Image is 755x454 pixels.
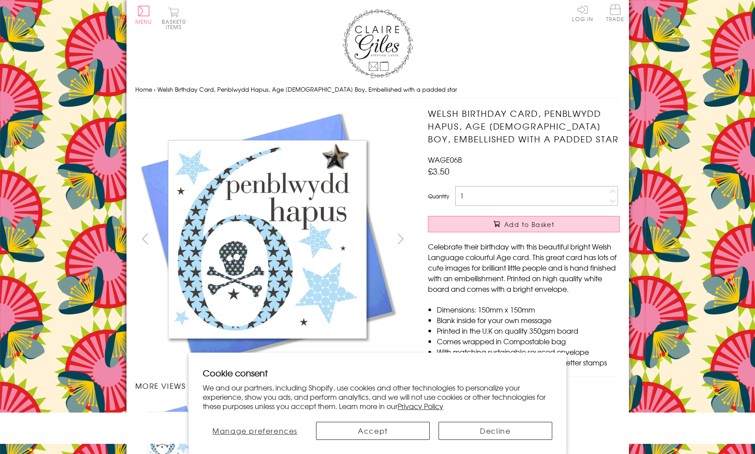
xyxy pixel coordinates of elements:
[135,6,152,24] button: Menu
[135,380,411,391] h3: More views
[166,18,186,31] span: 0 items
[157,85,457,93] span: Welsh Birthday Card, Penblwydd Hapus, Age [DEMOGRAPHIC_DATA] Boy, Embellished with a padded star
[203,422,307,440] button: Manage preferences
[135,85,152,93] a: Home
[437,336,620,346] li: Comes wrapped in Compostable bag
[572,4,593,22] a: Log In
[398,401,443,411] a: Privacy Policy
[428,192,449,200] label: Quantity
[212,425,298,436] span: Manage preferences
[316,422,430,440] button: Accept
[606,4,625,22] span: Trade
[504,220,554,229] span: Add to Basket
[437,315,620,325] li: Blank inside for your own message
[342,9,413,78] img: Claire Giles Greetings Cards
[437,304,620,315] li: Dimensions: 150mm x 150mm
[437,346,620,357] li: With matching sustainable sourced envelope
[391,229,410,249] button: next
[162,7,186,30] button: Basket0 items
[135,229,155,249] button: prev
[203,367,552,379] h2: Cookie consent
[428,154,462,165] span: WAGE06B
[428,165,450,177] span: £3.50
[428,241,620,294] p: Celebrate their birthday with this beautiful bright Welsh Language colourful Age card. This great...
[606,4,625,23] a: Trade
[135,18,152,26] span: Menu
[437,325,620,336] li: Printed in the U.K on quality 350gsm board
[154,85,156,93] span: ›
[135,107,400,372] img: Welsh Birthday Card, Penblwydd Hapus, Age 6 Boy, Embellished with a padded star
[428,216,620,232] button: Add to Basket
[428,107,620,145] h1: Welsh Birthday Card, Penblwydd Hapus, Age [DEMOGRAPHIC_DATA] Boy, Embellished with a padded star
[135,81,620,99] nav: breadcrumbs
[439,422,552,440] button: Decline
[203,383,552,410] p: We and our partners, including Shopify, use cookies and other technologies to personalize your ex...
